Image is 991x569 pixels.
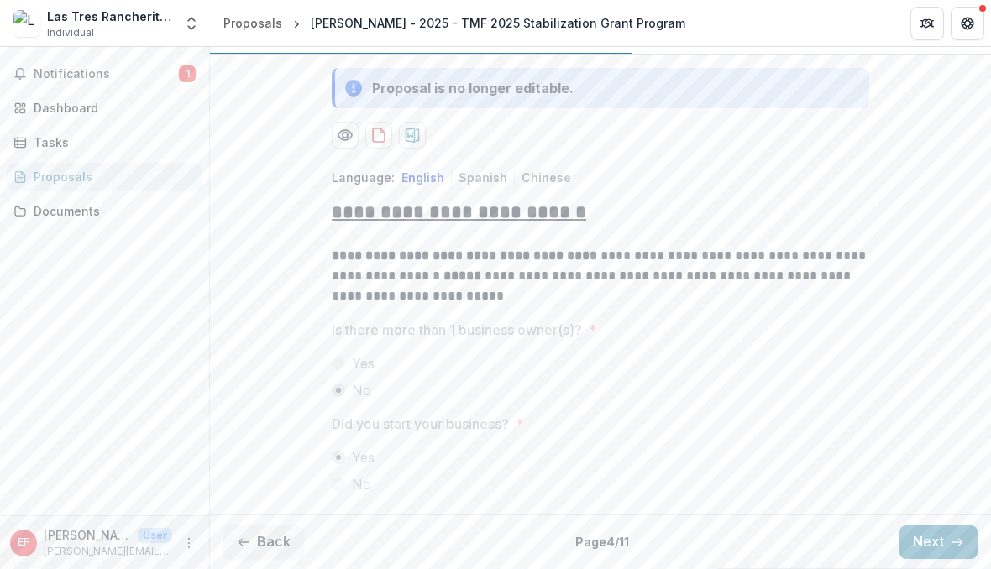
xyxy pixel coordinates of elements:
button: Partners [910,7,944,40]
button: Notifications1 [7,60,202,87]
div: Tasks [34,133,189,151]
nav: breadcrumb [217,11,692,35]
div: [PERSON_NAME] - 2025 - TMF 2025 Stabilization Grant Program [311,14,685,32]
div: Estela Flores [18,537,29,548]
a: Proposals [7,163,202,191]
div: Proposals [223,14,282,32]
a: Documents [7,197,202,225]
button: Get Help [951,7,984,40]
p: Is there more than 1 business owner(s)? [332,320,582,340]
p: [PERSON_NAME][EMAIL_ADDRESS][PERSON_NAME][DOMAIN_NAME] [44,544,172,559]
button: Chinese [522,170,571,185]
button: Back [223,525,304,559]
span: Yes [352,447,375,467]
span: No [352,380,371,400]
a: Dashboard [7,94,202,122]
p: Language: [332,169,395,186]
span: Notifications [34,67,179,81]
p: User [138,528,172,543]
button: More [179,533,199,553]
div: Las Tres Rancheritas inc. [47,8,173,25]
button: Open entity switcher [180,7,203,40]
button: download-proposal [399,122,426,149]
p: [PERSON_NAME] [44,526,131,544]
span: Individual [47,25,94,40]
p: Did you start your business? [332,414,509,434]
p: Page 4 / 11 [575,533,629,551]
div: Documents [34,202,189,220]
span: Yes [352,353,375,373]
a: Tasks [7,128,202,156]
div: Proposal is no longer editable. [372,78,574,98]
button: Spanish [459,170,507,185]
button: download-proposal [365,122,392,149]
span: 1 [179,65,196,82]
a: Proposals [217,11,289,35]
div: Proposals [34,168,189,185]
span: No [352,474,371,494]
button: Preview d79151ef-f802-4c36-96e2-af4a8b056094-0.pdf [332,122,359,149]
button: English [401,170,444,185]
button: Next [899,525,978,559]
div: Dashboard [34,99,189,117]
img: Las Tres Rancheritas inc. [13,10,40,37]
